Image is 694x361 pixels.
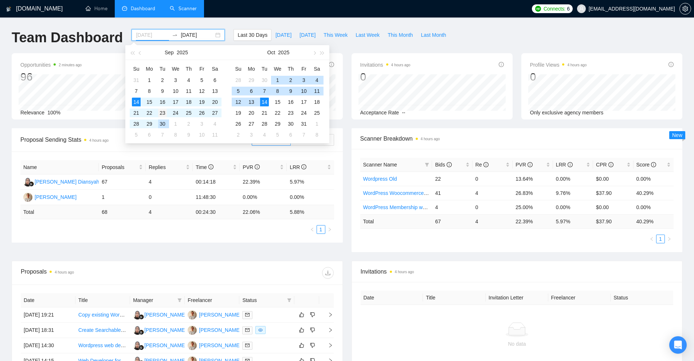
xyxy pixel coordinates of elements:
td: 2025-10-19 [232,107,245,118]
span: Dashboard [131,5,155,12]
div: 3 [197,119,206,128]
td: 2025-09-03 [169,75,182,86]
div: 6 [211,76,219,85]
span: filter [286,295,293,306]
div: 18 [184,98,193,106]
img: VB [188,341,197,350]
td: 2025-09-29 [143,118,156,129]
div: 20 [211,98,219,106]
span: Relevance [20,110,44,115]
a: homeHome [86,5,107,12]
td: 2025-10-31 [297,118,310,129]
span: Last Week [356,31,380,39]
td: 2025-09-11 [182,86,195,97]
img: YS [23,177,32,187]
th: Su [232,63,245,75]
a: VB[PERSON_NAME] [23,194,77,200]
input: Start date [136,31,169,39]
td: 2025-09-12 [195,86,208,97]
div: 5 [234,87,243,95]
button: 2025 [278,45,289,60]
div: [PERSON_NAME] [199,326,241,334]
div: 0 [530,70,587,84]
td: 2025-10-03 [195,118,208,129]
td: 2025-10-28 [258,118,271,129]
span: left [310,227,314,232]
div: 19 [197,98,206,106]
a: Copy existing WordPress website, refresh the design and update with new content. [78,312,266,318]
td: 2025-10-04 [208,118,221,129]
td: 2025-09-26 [195,107,208,118]
div: 14 [260,98,269,106]
td: 2025-09-30 [156,118,169,129]
a: VB[PERSON_NAME] [188,327,241,333]
div: [PERSON_NAME] Diansyah [144,341,209,349]
div: Open Intercom Messenger [669,336,687,354]
div: [PERSON_NAME] Diansyah [144,326,209,334]
td: 2025-09-06 [208,75,221,86]
td: 2025-11-05 [271,129,284,140]
td: 2025-09-16 [156,97,169,107]
th: We [271,63,284,75]
div: 8 [145,87,154,95]
td: 2025-09-01 [143,75,156,86]
th: Mo [143,63,156,75]
td: 2025-10-29 [271,118,284,129]
span: Profile Views [530,60,587,69]
td: 2025-09-23 [156,107,169,118]
span: Opportunities [20,60,82,69]
span: mail [245,343,250,348]
td: 2025-09-28 [130,118,143,129]
td: 2025-10-26 [232,118,245,129]
div: 4 [211,119,219,128]
td: 2025-10-02 [182,118,195,129]
button: Oct [267,45,275,60]
div: 27 [247,119,256,128]
button: like [297,326,306,334]
span: swap-right [172,32,178,38]
div: 16 [286,98,295,106]
div: 23 [286,109,295,117]
div: 29 [145,119,154,128]
td: 2025-09-24 [169,107,182,118]
div: 27 [211,109,219,117]
button: download [322,267,334,279]
td: 2025-10-18 [310,97,324,107]
button: like [297,310,306,319]
td: 2025-11-02 [232,129,245,140]
td: 2025-09-27 [208,107,221,118]
span: info-circle [668,62,674,67]
td: 2025-09-14 [130,97,143,107]
div: 31 [132,76,141,85]
span: filter [287,298,291,302]
span: -- [402,110,405,115]
img: YS [133,326,142,335]
div: 16 [158,98,167,106]
button: Last Month [417,29,450,41]
img: gigradar-bm.png [139,330,144,335]
button: dislike [308,341,317,350]
li: 1 [656,235,665,243]
span: to [172,32,178,38]
span: Last 30 Days [238,31,267,39]
button: dislike [308,326,317,334]
img: gigradar-bm.png [139,314,144,319]
span: mail [245,313,250,317]
a: VB[PERSON_NAME] [188,342,241,348]
span: dislike [310,327,315,333]
div: 2 [158,76,167,85]
td: 2025-09-21 [130,107,143,118]
td: 2025-10-08 [271,86,284,97]
div: 1 [313,119,321,128]
div: 17 [299,98,308,106]
span: right [328,227,332,232]
td: 2025-10-12 [232,97,245,107]
span: info-circle [329,62,334,67]
input: End date [181,31,214,39]
a: YS[PERSON_NAME] Diansyah [23,178,99,184]
div: 4 [184,76,193,85]
div: 28 [260,119,269,128]
div: 23 [158,109,167,117]
span: Invitations [360,60,411,69]
div: 29 [247,76,256,85]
